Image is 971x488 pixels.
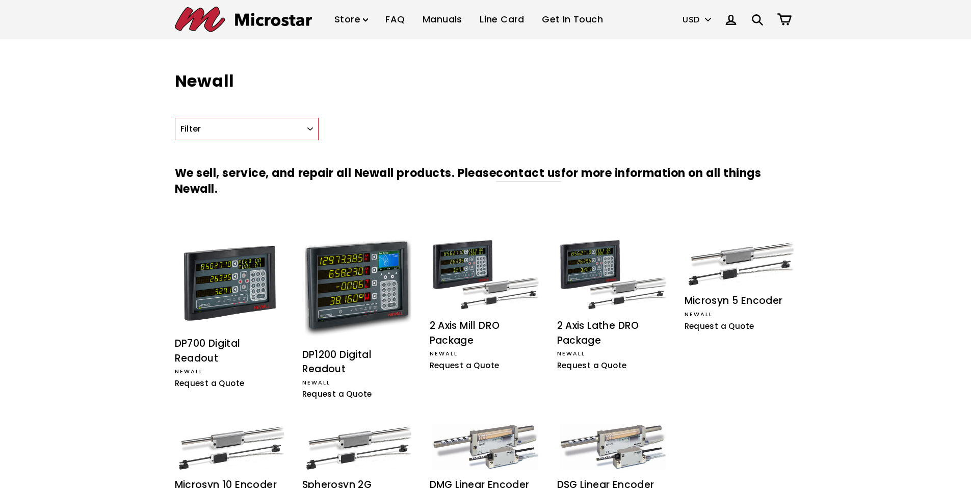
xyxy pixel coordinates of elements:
div: Newall [302,378,414,388]
span: Request a Quote [685,321,754,331]
img: Microsyn 10 Encoder [177,424,284,471]
a: FAQ [378,5,412,35]
div: Newall [175,367,287,376]
span: Request a Quote [175,378,245,389]
span: Request a Quote [557,360,627,371]
img: Microstar Electronics [175,7,312,32]
a: DP1200 Digital Readout DP1200 Digital Readout Newall Request a Quote [302,240,414,403]
div: Newall [430,349,542,358]
span: Request a Quote [302,389,372,399]
a: DP700 Digital Readout DP700 Digital Readout Newall Request a Quote [175,240,287,393]
div: DP700 Digital Readout [175,337,287,366]
a: 2 Axis Lathe DRO Package 2 Axis Lathe DRO Package Newall Request a Quote [557,240,669,375]
a: Manuals [415,5,470,35]
div: Microsyn 5 Encoder [685,294,797,309]
img: DP700 Digital Readout [177,240,284,327]
div: 2 Axis Mill DRO Package [430,319,542,348]
img: DMG Linear Encoder [432,424,539,470]
h1: Newall [175,70,797,93]
img: Spherosyn 2G Encoder [305,424,411,471]
div: Newall [557,349,669,358]
a: Microsyn 5 Encoder Microsyn 5 Encoder Newall Request a Quote [685,240,797,335]
a: 2 Axis Mill DRO Package 2 Axis Mill DRO Package Newall Request a Quote [430,240,542,375]
div: DP1200 Digital Readout [302,348,414,377]
img: Microsyn 5 Encoder [687,240,794,287]
a: Line Card [472,5,532,35]
span: Request a Quote [430,360,500,371]
img: DSG Linear Encoder [560,424,666,470]
h3: We sell, service, and repair all Newall products. Please for more information on all things Newall. [175,150,797,213]
img: 2 Axis Mill DRO Package [432,240,539,310]
a: Get In Touch [534,5,611,35]
div: 2 Axis Lathe DRO Package [557,319,669,348]
img: DP1200 Digital Readout [305,240,411,338]
a: Store [327,5,376,35]
img: 2 Axis Lathe DRO Package [560,240,666,310]
a: contact us [496,165,561,182]
div: Newall [685,310,797,319]
ul: Primary [327,5,611,35]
